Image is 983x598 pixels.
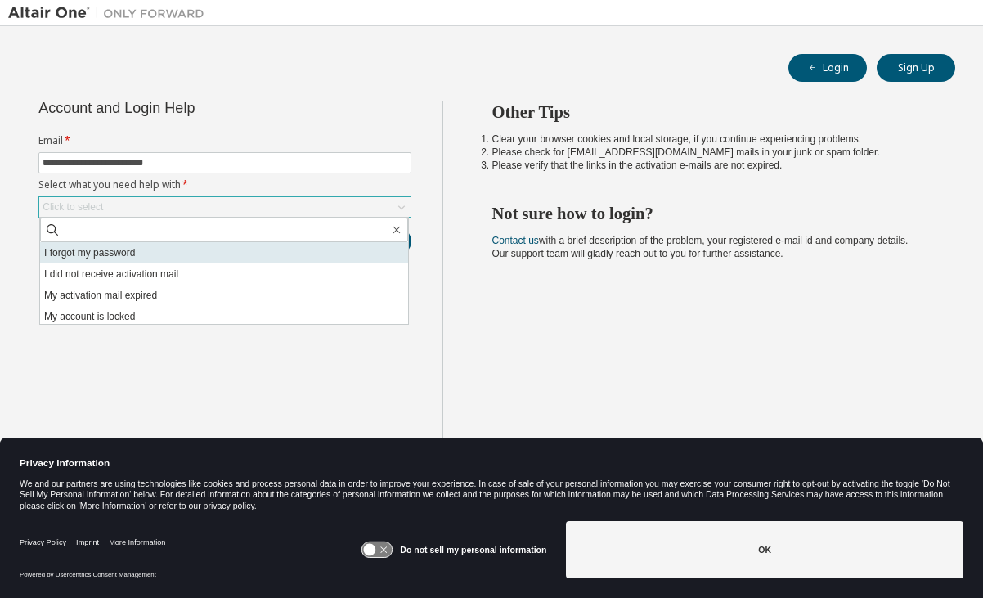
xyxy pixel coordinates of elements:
li: Please check for [EMAIL_ADDRESS][DOMAIN_NAME] mails in your junk or spam folder. [492,146,927,159]
div: Account and Login Help [38,101,337,115]
li: Clear your browser cookies and local storage, if you continue experiencing problems. [492,133,927,146]
div: Click to select [43,200,103,214]
div: Click to select [39,197,411,217]
h2: Other Tips [492,101,927,123]
li: Please verify that the links in the activation e-mails are not expired. [492,159,927,172]
img: Altair One [8,5,213,21]
button: Login [788,54,867,82]
li: I forgot my password [40,242,408,263]
span: with a brief description of the problem, your registered e-mail id and company details. Our suppo... [492,235,909,259]
h2: Not sure how to login? [492,203,927,224]
a: Contact us [492,235,539,246]
button: Sign Up [877,54,955,82]
label: Select what you need help with [38,178,411,191]
label: Email [38,134,411,147]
